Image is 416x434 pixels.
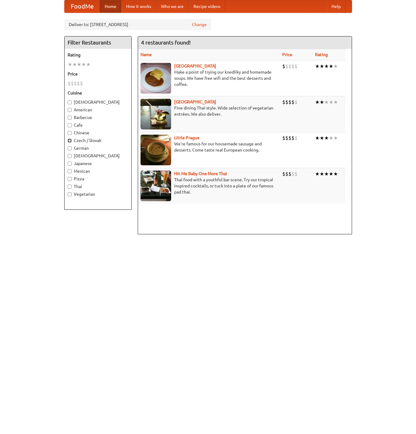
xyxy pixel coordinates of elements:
[315,52,328,57] a: Rating
[315,63,320,70] li: ★
[285,171,288,177] li: $
[329,171,333,177] li: ★
[174,135,200,140] a: Little Prague
[68,137,128,144] label: Czech / Slovak
[80,80,83,87] li: $
[333,135,338,141] li: ★
[68,52,128,58] h5: Rating
[141,141,278,153] p: We're famous for our housemade sausage and desserts. Come taste real European cooking.
[324,171,329,177] li: ★
[68,108,72,112] input: American
[282,63,285,70] li: $
[68,145,128,151] label: German
[174,171,227,176] a: Hit Me Baby One More Thai
[68,130,128,136] label: Chinese
[68,169,72,173] input: Mexican
[189,0,225,13] a: Recipe videos
[282,52,292,57] a: Price
[333,99,338,106] li: ★
[68,185,72,189] input: Thai
[315,135,320,141] li: ★
[141,135,171,165] img: littleprague.jpg
[329,99,333,106] li: ★
[294,99,298,106] li: $
[333,63,338,70] li: ★
[86,61,91,68] li: ★
[64,19,211,30] div: Deliver to: [STREET_ADDRESS]
[174,99,216,104] a: [GEOGRAPHIC_DATA]
[327,0,346,13] a: Help
[174,63,216,68] a: [GEOGRAPHIC_DATA]
[68,162,72,166] input: Japanese
[285,63,288,70] li: $
[320,99,324,106] li: ★
[68,153,128,159] label: [DEMOGRAPHIC_DATA]
[71,80,74,87] li: $
[77,61,81,68] li: ★
[68,114,128,121] label: Barbecue
[288,99,291,106] li: $
[68,191,128,197] label: Vegetarian
[288,135,291,141] li: $
[329,63,333,70] li: ★
[68,71,128,77] h5: Price
[294,63,298,70] li: $
[68,80,71,87] li: $
[141,69,278,87] p: Make a point of trying our knedlíky and homemade soups. We have free wifi and the best desserts a...
[68,99,128,105] label: [DEMOGRAPHIC_DATA]
[288,171,291,177] li: $
[68,122,128,128] label: Cafe
[294,171,298,177] li: $
[141,105,278,117] p: Fine dining Thai-style. Wide selection of vegetarian entrées. We also deliver.
[68,154,72,158] input: [DEMOGRAPHIC_DATA]
[291,63,294,70] li: $
[68,90,128,96] h5: Cuisine
[291,135,294,141] li: $
[320,171,324,177] li: ★
[333,171,338,177] li: ★
[68,146,72,150] input: German
[68,131,72,135] input: Chinese
[121,0,156,13] a: How it works
[68,61,72,68] li: ★
[291,99,294,106] li: $
[68,116,72,120] input: Barbecue
[68,177,72,181] input: Pizza
[288,63,291,70] li: $
[68,123,72,127] input: Cafe
[68,176,128,182] label: Pizza
[315,99,320,106] li: ★
[282,135,285,141] li: $
[141,63,171,94] img: czechpoint.jpg
[65,0,100,13] a: FoodMe
[100,0,121,13] a: Home
[68,107,128,113] label: American
[285,135,288,141] li: $
[68,139,72,143] input: Czech / Slovak
[156,0,189,13] a: Who we are
[141,99,171,129] img: satay.jpg
[324,135,329,141] li: ★
[68,183,128,190] label: Thai
[141,171,171,201] img: babythai.jpg
[324,63,329,70] li: ★
[72,61,77,68] li: ★
[192,21,207,28] a: Change
[282,171,285,177] li: $
[68,160,128,167] label: Japanese
[291,171,294,177] li: $
[68,100,72,104] input: [DEMOGRAPHIC_DATA]
[315,171,320,177] li: ★
[77,80,80,87] li: $
[329,135,333,141] li: ★
[294,135,298,141] li: $
[141,52,152,57] a: Name
[320,135,324,141] li: ★
[285,99,288,106] li: $
[74,80,77,87] li: $
[141,40,191,45] ng-pluralize: 4 restaurants found!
